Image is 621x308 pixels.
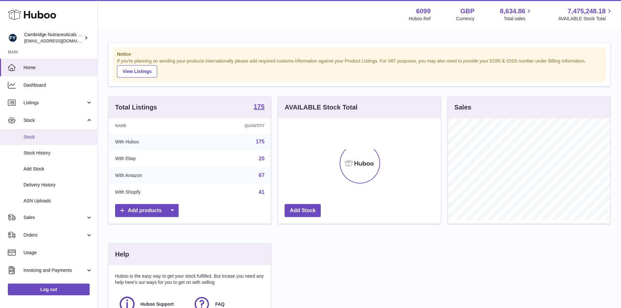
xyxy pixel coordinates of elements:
[24,38,96,43] span: [EMAIL_ADDRESS][DOMAIN_NAME]
[23,267,86,273] span: Invoicing and Payments
[115,103,157,112] h3: Total Listings
[109,133,198,150] td: With Huboo
[500,7,533,22] a: 8,634.86 Total sales
[8,33,18,43] img: huboo@camnutra.com
[558,7,613,22] a: 7,475,248.18 AVAILABLE Stock Total
[140,301,174,307] span: Huboo Support
[23,117,86,124] span: Stock
[285,103,357,112] h3: AVAILABLE Stock Total
[115,250,129,259] h3: Help
[23,100,86,106] span: Listings
[115,273,264,286] p: Huboo is the easy way to get your stock fulfilled. But incase you need any help here's our ways f...
[259,156,265,161] a: 20
[409,16,431,22] div: Huboo Ref
[23,150,93,156] span: Stock History
[460,7,474,16] strong: GBP
[285,204,321,217] a: Add Stock
[23,250,93,256] span: Usage
[504,16,533,22] span: Total sales
[416,7,431,16] strong: 6099
[500,7,525,16] span: 8,634.86
[117,51,602,57] strong: Notice
[215,301,225,307] span: FAQ
[23,198,93,204] span: ASN Uploads
[568,7,606,16] span: 7,475,248.18
[23,166,93,172] span: Add Stock
[8,284,90,295] a: Log out
[254,103,264,110] strong: 175
[256,139,265,144] a: 175
[23,82,93,88] span: Dashboard
[23,214,86,221] span: Sales
[454,103,471,112] h3: Sales
[23,134,93,140] span: Stock
[23,232,86,238] span: Orders
[23,182,93,188] span: Delivery History
[254,103,264,111] a: 175
[109,150,198,167] td: With Ebay
[109,118,198,133] th: Name
[117,65,157,78] a: View Listings
[198,118,271,133] th: Quantity
[558,16,613,22] span: AVAILABLE Stock Total
[23,65,93,71] span: Home
[117,58,602,78] div: If you're planning on sending your products internationally please add required customs informati...
[115,204,179,217] a: Add products
[259,172,265,178] a: 67
[109,167,198,184] td: With Amazon
[259,189,265,195] a: 41
[109,184,198,201] td: With Shopify
[456,16,475,22] div: Currency
[24,32,83,44] div: Cambridge Nutraceuticals Ltd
